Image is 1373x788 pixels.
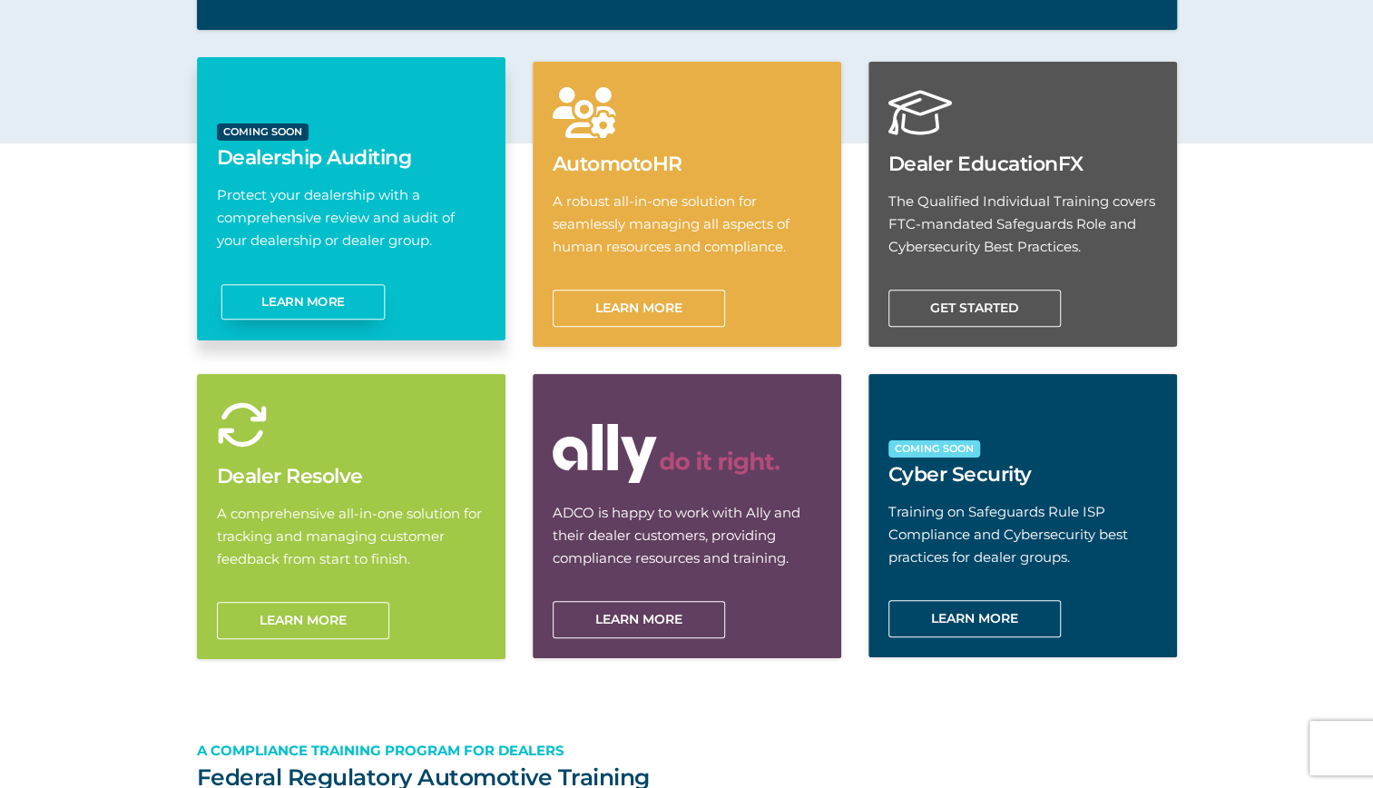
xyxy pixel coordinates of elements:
p: Training on Safeguards Rule ISP Compliance and Cybersecurity best practices for dealer groups. [888,500,1157,568]
p: A comprehensive all-in-one solution for tracking and managing customer feedback from start to fin... [217,502,485,570]
h2: Dealer EducationFX [888,152,1157,176]
p: A Compliance training program for dealers [197,739,841,762]
p: ADCO is happy to work with Ally and their dealer customers, providing compliance resources and tr... [553,501,821,569]
span: coming soon [217,123,309,141]
p: Protect your dealership with a comprehensive review and audit of your dealership or dealer group. [217,183,485,251]
a: Learn more [888,600,1061,637]
a: Learn more [217,602,389,639]
h2: Dealer Resolve [217,464,485,488]
a: Learn more [221,284,385,320]
img: ally-logo-white-tagline-horiz.svg [553,424,780,483]
span: coming soon [888,440,981,458]
p: A robust all-in-one solution for seamlessly managing all aspects of human resources and compliance. [553,190,821,258]
h2: Dealership Auditing [217,145,485,170]
h2: Cyber Security [888,462,1157,487]
a: Learn More [553,601,725,638]
a: Learn More [553,290,725,327]
a: Get Started [888,290,1061,327]
p: The Qualified Individual Training covers FTC-mandated Safeguards Role and Cybersecurity Best Prac... [888,190,1157,258]
h2: AutomotoHR [553,152,821,176]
